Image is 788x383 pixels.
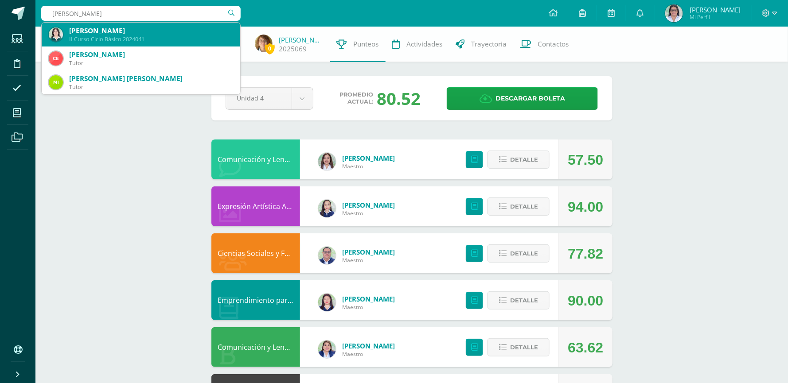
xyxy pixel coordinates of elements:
img: 83c284633481ab8cb6aba19068de3175.png [49,51,63,66]
a: [PERSON_NAME] [279,35,324,44]
img: c6fbd6fde5995b0ae88c9c24d7464057.png [255,35,273,52]
a: Trayectoria [449,27,514,62]
img: 75d9deeb5eb39d191c4714c0e1a187b5.png [49,27,63,42]
span: Detalle [510,151,538,168]
a: [PERSON_NAME] [343,201,395,209]
span: Punteos [354,39,379,49]
img: 97caf0f34450839a27c93473503a1ec1.png [318,340,336,358]
span: Mi Perfil [690,13,741,21]
button: Detalle [488,291,550,309]
div: 90.00 [568,281,603,321]
img: 360951c6672e02766e5b7d72674f168c.png [318,200,336,217]
span: Promedio actual: [339,91,373,105]
img: 69aa824f1337ad42e7257fae7599adbb.png [665,4,683,22]
div: Comunicación y Lenguaje, Inglés [211,139,300,179]
div: Tutor [69,59,233,67]
div: Tutor [69,83,233,91]
span: 0 [265,43,275,54]
img: acecb51a315cac2de2e3deefdb732c9f.png [318,153,336,170]
a: [PERSON_NAME] [343,248,395,256]
span: Detalle [510,198,538,215]
span: Detalle [510,292,538,309]
div: Emprendimiento para la Productividad [211,280,300,320]
div: [PERSON_NAME] [PERSON_NAME] [69,74,233,83]
div: Ciencias Sociales y Formación Ciudadana [211,233,300,273]
span: Contactos [538,39,569,49]
span: Detalle [510,245,538,262]
span: Maestro [343,350,395,358]
div: 80.52 [377,87,421,110]
a: [PERSON_NAME] [343,294,395,303]
a: Punteos [330,27,386,62]
button: Detalle [488,244,550,263]
div: II Curso Ciclo Básico 2024041 [69,35,233,43]
input: Busca un usuario... [41,6,241,21]
span: Descargar boleta [495,88,565,109]
span: Maestro [343,209,395,217]
div: 57.50 [568,140,603,180]
span: Detalle [510,339,538,356]
button: Detalle [488,338,550,356]
img: 1867b1375026edd3c643352eb3cc6142.png [49,75,63,89]
span: Trayectoria [472,39,507,49]
a: Descargar boleta [447,87,598,110]
img: a452c7054714546f759a1a740f2e8572.png [318,294,336,311]
span: Unidad 4 [237,88,281,108]
div: [PERSON_NAME] [69,26,233,35]
a: 2025069 [279,44,307,54]
div: 77.82 [568,234,603,274]
a: [PERSON_NAME] [343,154,395,162]
div: 63.62 [568,328,603,368]
div: Comunicación y Lenguaje, Idioma Español [211,327,300,367]
button: Detalle [488,151,550,169]
span: [PERSON_NAME] [690,5,741,14]
a: Unidad 4 [226,88,313,109]
img: c1c1b07ef08c5b34f56a5eb7b3c08b85.png [318,247,336,264]
span: Maestro [343,162,395,170]
span: Actividades [407,39,443,49]
div: Expresión Artística ARTES PLÁSTICAS [211,186,300,226]
a: Actividades [386,27,449,62]
a: [PERSON_NAME] [343,341,395,350]
div: [PERSON_NAME] [69,50,233,59]
span: Maestro [343,256,395,264]
a: Contactos [514,27,576,62]
span: Maestro [343,303,395,311]
div: 94.00 [568,187,603,227]
button: Detalle [488,197,550,216]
